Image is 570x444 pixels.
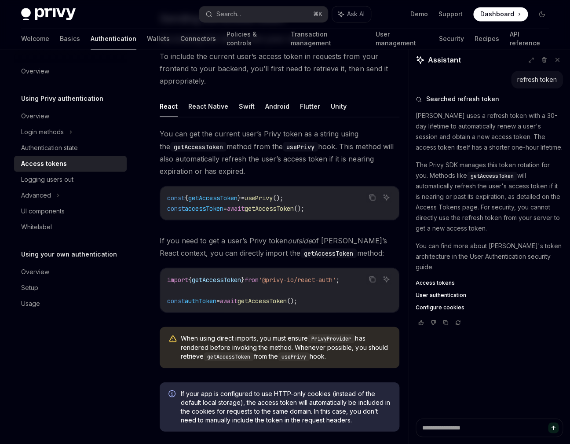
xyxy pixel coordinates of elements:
div: Access tokens [21,158,67,169]
span: Searched refresh token [426,95,499,103]
svg: Warning [168,334,177,343]
button: Ask AI [380,273,392,285]
a: Support [438,10,463,18]
button: Copy the contents from the code block [366,191,378,203]
span: usePrivy [245,194,273,202]
code: getAccessToken [170,142,227,151]
a: Authentication [91,28,136,49]
h5: Using Privy authentication [21,93,103,104]
a: Whitelabel [14,219,127,235]
span: } [241,275,245,283]
a: Dashboard [473,7,528,21]
button: Android [265,96,289,117]
span: When using direct imports, you must ensure has rendered before invoking the method. Whenever poss... [181,334,391,361]
a: Recipes [475,28,499,49]
span: ; [336,275,340,283]
span: (); [287,297,297,305]
a: Security [439,28,464,49]
span: const [167,194,185,202]
button: Ask AI [380,191,392,203]
span: To include the current user’s access token in requests from your frontend to your backend, you’ll... [160,50,399,87]
a: Access tokens [14,156,127,172]
p: [PERSON_NAME] uses a refresh token with a 30-day lifetime to automatically renew a user's session... [416,110,563,153]
span: = [216,297,220,305]
a: Authentication state [14,140,127,156]
span: await [220,297,237,305]
span: You can get the current user’s Privy token as a string using the method from the hook. This metho... [160,128,399,177]
span: from [245,275,259,283]
a: User management [376,28,428,49]
span: } [237,194,241,202]
span: await [227,204,245,212]
button: Ask AI [332,6,371,22]
span: const [167,297,185,305]
code: getAccessToken [300,248,357,258]
div: Advanced [21,190,51,201]
code: usePrivy [283,142,318,151]
span: Assistant [428,55,461,65]
div: Setup [21,283,38,293]
span: { [188,275,192,283]
span: If your app is configured to use HTTP-only cookies (instead of the default local storage), the ac... [181,389,391,424]
span: If you need to get a user’s Privy token of [PERSON_NAME]’s React context, you can directly import... [160,234,399,259]
a: Wallets [147,28,170,49]
h5: Using your own authentication [21,249,117,260]
div: refresh token [517,75,557,84]
span: accessToken [185,204,223,212]
em: outside [288,236,312,245]
span: import [167,275,188,283]
button: Search...⌘K [199,6,327,22]
span: Ask AI [347,10,365,18]
span: Dashboard [480,10,514,18]
a: Logging users out [14,172,127,187]
span: const [167,204,185,212]
span: (); [294,204,304,212]
a: Transaction management [291,28,365,49]
a: Setup [14,280,127,296]
p: You can find more about [PERSON_NAME]'s token architecture in the User Authentication security gu... [416,241,563,272]
span: getAccessToken [237,297,287,305]
span: Access tokens [416,279,455,286]
a: Access tokens [416,279,563,286]
a: Basics [60,28,80,49]
a: Connectors [180,28,216,49]
a: Overview [14,108,127,124]
div: Search... [216,9,241,19]
a: Demo [410,10,428,18]
div: Login methods [21,127,64,137]
span: getAccessToken [245,204,294,212]
code: usePrivy [278,352,310,361]
span: { [185,194,188,202]
span: getAccessToken [188,194,237,202]
a: UI components [14,203,127,219]
button: Flutter [300,96,320,117]
div: Authentication state [21,143,78,153]
button: Swift [239,96,255,117]
a: Usage [14,296,127,312]
a: Policies & controls [227,28,280,49]
button: React Native [188,96,228,117]
a: Overview [14,264,127,280]
a: Welcome [21,28,49,49]
button: Unity [331,96,347,117]
span: = [223,204,227,212]
button: Copy the contents from the code block [366,273,378,285]
img: dark logo [21,8,76,20]
span: ⌘ K [313,11,322,18]
span: = [241,194,245,202]
button: Toggle dark mode [535,7,549,21]
span: getAccessToken [471,172,514,180]
svg: Info [168,390,177,399]
div: Overview [21,267,49,277]
span: User authentication [416,292,466,299]
a: Configure cookies [416,304,563,311]
div: UI components [21,206,65,216]
span: getAccessToken [192,275,241,283]
div: Overview [21,66,49,77]
a: User authentication [416,292,563,299]
span: authToken [185,297,216,305]
div: Usage [21,298,40,309]
button: React [160,96,178,117]
div: Whitelabel [21,222,52,232]
button: Searched refresh token [416,95,563,103]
